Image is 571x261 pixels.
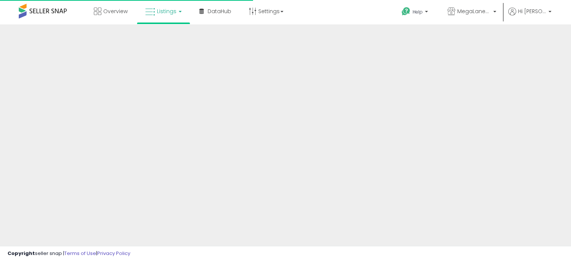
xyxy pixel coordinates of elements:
[208,8,231,15] span: DataHub
[457,8,491,15] span: MegaLanes Distribution
[401,7,411,16] i: Get Help
[64,250,96,257] a: Terms of Use
[8,250,35,257] strong: Copyright
[157,8,176,15] span: Listings
[8,250,130,257] div: seller snap | |
[508,8,551,24] a: Hi [PERSON_NAME]
[396,1,435,24] a: Help
[413,9,423,15] span: Help
[97,250,130,257] a: Privacy Policy
[518,8,546,15] span: Hi [PERSON_NAME]
[103,8,128,15] span: Overview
